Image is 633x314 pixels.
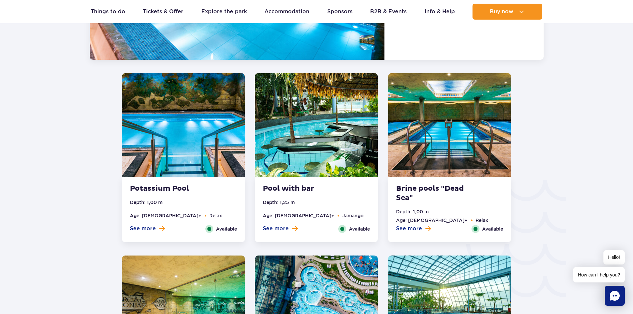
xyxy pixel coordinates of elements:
button: Buy now [473,4,542,20]
strong: Pool with bar [263,184,343,193]
li: Age: [DEMOGRAPHIC_DATA]+ [263,212,334,219]
li: Depth: 1,00 m [130,199,162,206]
li: Jamango [342,212,364,219]
span: See more [396,225,422,232]
a: B2B & Events [370,4,407,20]
span: See more [263,225,289,232]
a: Explore the park [201,4,247,20]
span: Buy now [490,9,513,15]
a: Accommodation [264,4,309,20]
img: Pool with bar [255,73,378,177]
div: Chat [605,286,625,306]
img: Baseny solankowe [388,73,511,177]
span: Available [216,225,237,233]
li: Age: [DEMOGRAPHIC_DATA]+ [130,212,201,219]
span: How can I help you? [573,267,625,282]
button: See more [396,225,431,232]
span: See more [130,225,156,232]
a: Things to do [91,4,125,20]
span: Available [482,225,503,233]
span: Available [349,225,370,233]
strong: Brine pools "Dead Sea" [396,184,476,203]
button: See more [263,225,298,232]
a: Sponsors [327,4,353,20]
a: Tickets & Offer [143,4,183,20]
strong: Potassium Pool [130,184,210,193]
button: See more [130,225,165,232]
span: Hello! [603,250,625,264]
img: Potassium Pool [122,73,245,177]
li: Relax [209,212,222,219]
li: Depth: 1,25 m [263,199,295,206]
a: Info & Help [425,4,455,20]
li: Relax [475,217,488,224]
li: Age: [DEMOGRAPHIC_DATA]+ [396,217,468,224]
li: Depth: 1,00 m [396,208,429,215]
